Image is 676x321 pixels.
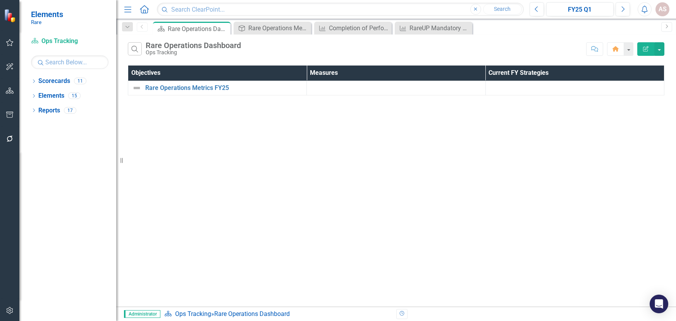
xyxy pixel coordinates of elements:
button: AS [655,2,669,16]
div: FY25 Q1 [549,5,611,14]
span: Search [494,6,511,12]
button: Search [483,4,522,15]
a: Rare Operations Metrics FY25 [236,23,309,33]
a: Reports [38,106,60,115]
a: Rare Operations Metrics FY25 [145,85,303,91]
div: 11 [74,78,86,85]
small: Rare [31,19,63,25]
a: Completion of Performance Evaluations [316,23,390,33]
div: RareUP Mandatory Training Completion Rate [409,23,470,33]
a: Elements [38,91,64,100]
a: Scorecards [38,77,70,86]
a: RareUP Mandatory Training Completion Rate [397,23,470,33]
td: Double-Click to Edit Right Click for Context Menu [128,81,307,95]
div: Open Intercom Messenger [650,295,668,313]
button: FY25 Q1 [546,2,614,16]
div: Rare Operations Dashboard [214,310,290,318]
input: Search Below... [31,55,108,69]
div: Rare Operations Dashboard [168,24,229,34]
div: Completion of Performance Evaluations [329,23,390,33]
div: Rare Operations Dashboard [146,41,241,50]
img: Not Defined [132,83,141,93]
span: Administrator [124,310,160,318]
div: 17 [64,107,76,114]
div: » [164,310,390,319]
a: Ops Tracking [31,37,108,46]
div: Ops Tracking [146,50,241,55]
span: Elements [31,10,63,19]
a: Ops Tracking [175,310,211,318]
input: Search ClearPoint... [157,3,523,16]
img: ClearPoint Strategy [4,9,17,22]
div: Rare Operations Metrics FY25 [248,23,309,33]
div: 15 [68,93,81,99]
